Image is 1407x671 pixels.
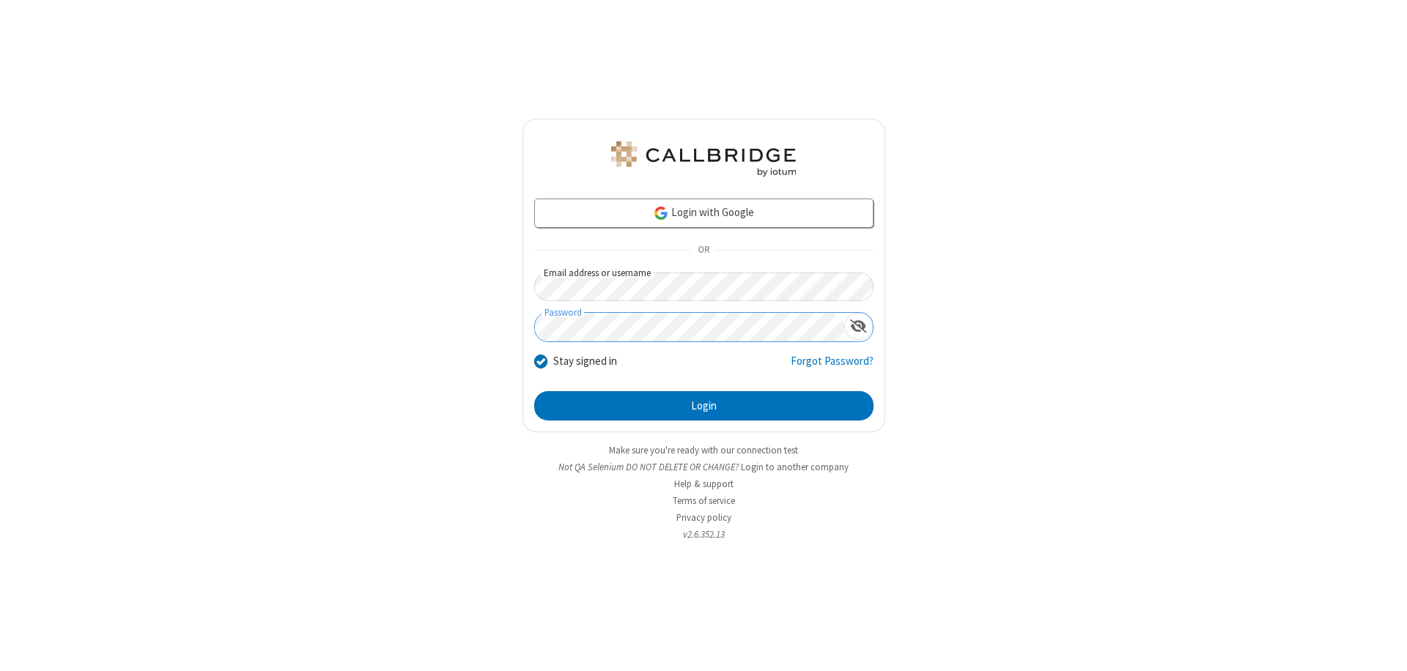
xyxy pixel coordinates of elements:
input: Email address or username [534,273,874,301]
iframe: Chat [1370,633,1396,661]
span: OR [692,240,715,261]
a: Privacy policy [676,511,731,524]
li: Not QA Selenium DO NOT DELETE OR CHANGE? [522,460,885,474]
a: Login with Google [534,199,874,228]
img: google-icon.png [653,205,669,221]
a: Terms of service [673,494,735,507]
button: Login [534,391,874,420]
a: Make sure you're ready with our connection test [609,444,798,456]
img: QA Selenium DO NOT DELETE OR CHANGE [608,141,799,177]
a: Help & support [674,478,734,490]
button: Login to another company [741,460,849,474]
div: Show password [844,313,873,340]
input: Password [535,313,844,341]
li: v2.6.352.13 [522,527,885,541]
label: Stay signed in [553,353,617,370]
a: Forgot Password? [791,353,874,381]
